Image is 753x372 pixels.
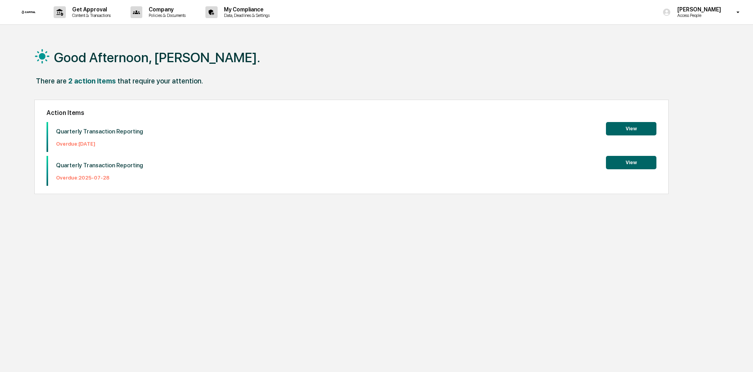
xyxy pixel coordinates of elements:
[142,13,190,18] p: Policies & Documents
[19,8,38,16] img: logo
[54,50,260,65] h1: Good Afternoon, [PERSON_NAME].
[56,175,143,181] p: Overdue: 2025-07-28
[56,128,143,135] p: Quarterly Transaction Reporting
[606,124,656,132] a: View
[117,77,203,85] div: that require your attention.
[671,6,725,13] p: [PERSON_NAME]
[36,77,67,85] div: There are
[66,6,115,13] p: Get Approval
[218,13,274,18] p: Data, Deadlines & Settings
[142,6,190,13] p: Company
[218,6,274,13] p: My Compliance
[606,158,656,166] a: View
[66,13,115,18] p: Content & Transactions
[606,156,656,169] button: View
[47,109,656,117] h2: Action Items
[606,122,656,135] button: View
[56,162,143,169] p: Quarterly Transaction Reporting
[671,13,725,18] p: Access People
[68,77,116,85] div: 2 action items
[56,141,143,147] p: Overdue: [DATE]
